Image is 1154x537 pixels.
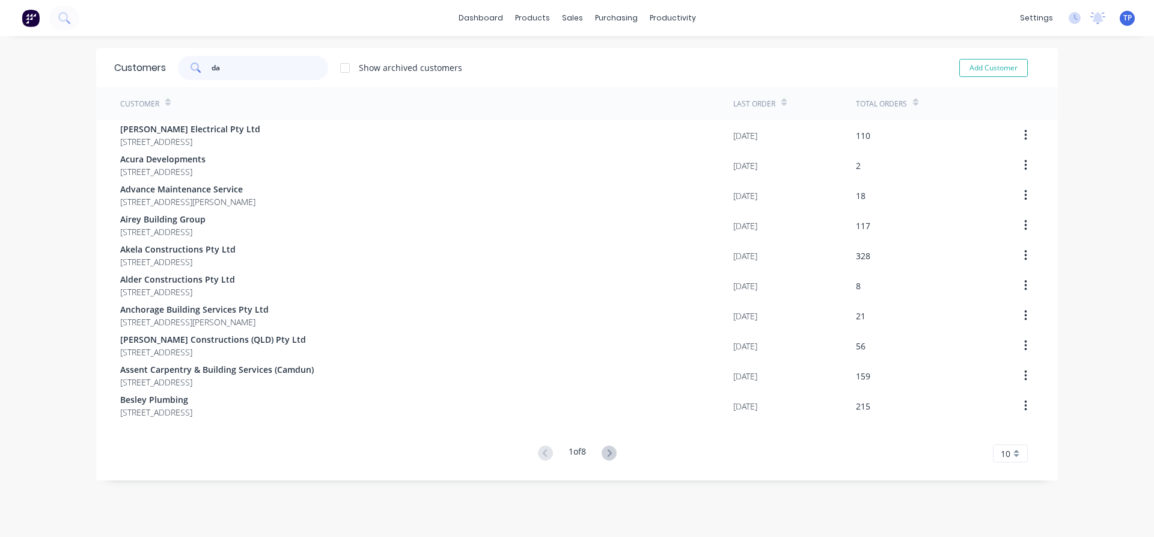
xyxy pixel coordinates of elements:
[856,400,870,413] div: 215
[120,256,236,268] span: [STREET_ADDRESS]
[856,159,861,172] div: 2
[1123,13,1132,23] span: TP
[453,9,509,27] a: dashboard
[120,303,269,316] span: Anchorage Building Services Pty Ltd
[856,280,861,292] div: 8
[733,189,757,202] div: [DATE]
[1014,9,1059,27] div: settings
[359,61,462,74] div: Show archived customers
[856,370,870,382] div: 159
[589,9,644,27] div: purchasing
[856,250,870,262] div: 328
[120,165,206,178] span: [STREET_ADDRESS]
[120,99,159,109] div: Customer
[212,56,329,80] input: Search customers...
[120,226,206,238] span: [STREET_ADDRESS]
[120,333,306,346] span: [PERSON_NAME] Constructions (QLD) Pty Ltd
[120,286,235,298] span: [STREET_ADDRESS]
[733,280,757,292] div: [DATE]
[120,393,192,406] span: Besley Plumbing
[733,99,775,109] div: Last Order
[120,273,235,286] span: Alder Constructions Pty Ltd
[733,129,757,142] div: [DATE]
[120,376,314,388] span: [STREET_ADDRESS]
[120,183,255,195] span: Advance Maintenance Service
[120,346,306,358] span: [STREET_ADDRESS]
[120,213,206,226] span: Airey Building Group
[114,61,166,75] div: Customers
[856,129,870,142] div: 110
[1001,447,1010,460] span: 10
[856,99,907,109] div: Total Orders
[120,316,269,328] span: [STREET_ADDRESS][PERSON_NAME]
[733,250,757,262] div: [DATE]
[120,243,236,256] span: Akela Constructions Pty Ltd
[733,400,757,413] div: [DATE]
[856,189,865,202] div: 18
[556,9,589,27] div: sales
[120,135,260,148] span: [STREET_ADDRESS]
[856,340,865,352] div: 56
[733,159,757,172] div: [DATE]
[856,219,870,232] div: 117
[120,123,260,135] span: [PERSON_NAME] Electrical Pty Ltd
[856,310,865,322] div: 21
[733,340,757,352] div: [DATE]
[120,195,255,208] span: [STREET_ADDRESS][PERSON_NAME]
[569,445,586,462] div: 1 of 8
[644,9,702,27] div: productivity
[733,310,757,322] div: [DATE]
[959,59,1028,77] button: Add Customer
[120,406,192,419] span: [STREET_ADDRESS]
[22,9,40,27] img: Factory
[733,219,757,232] div: [DATE]
[120,363,314,376] span: Assent Carpentry & Building Services (Camdun)
[120,153,206,165] span: Acura Developments
[509,9,556,27] div: products
[733,370,757,382] div: [DATE]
